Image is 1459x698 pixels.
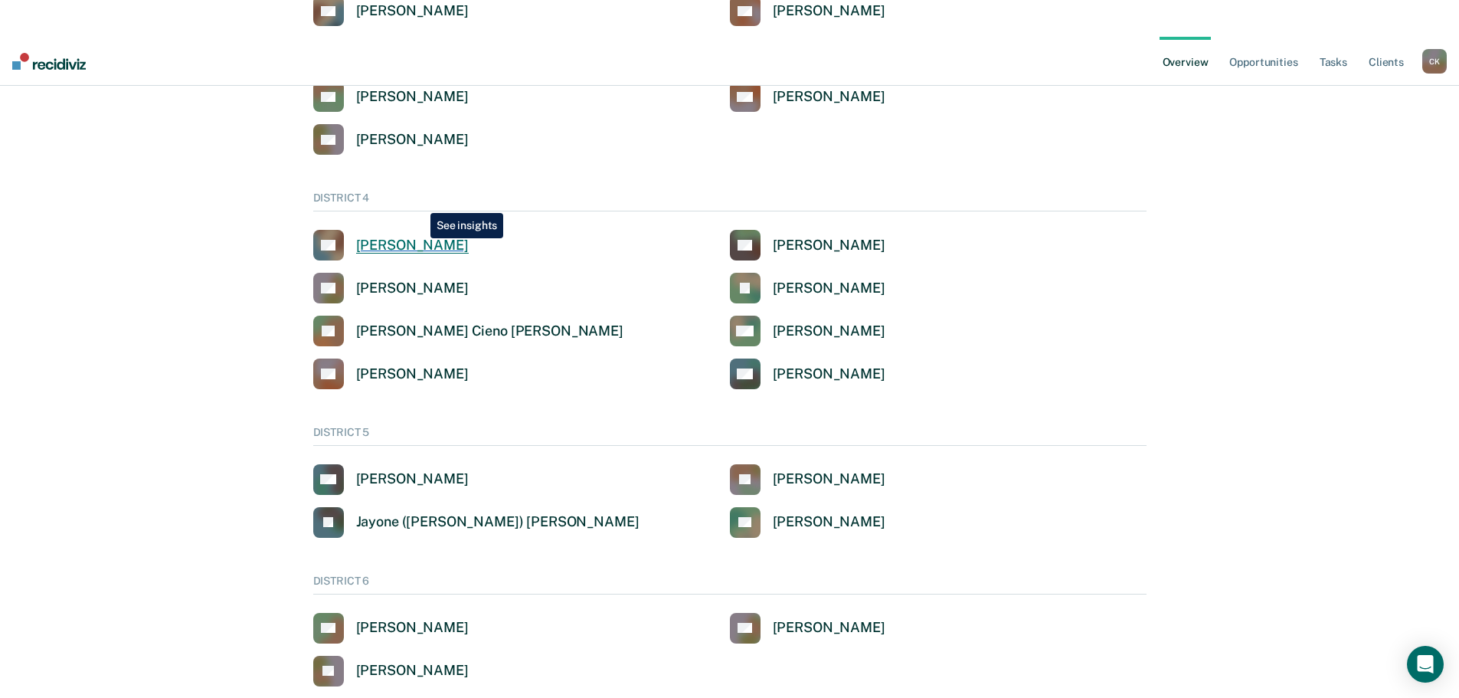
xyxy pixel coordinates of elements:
div: [PERSON_NAME] [356,470,469,488]
a: [PERSON_NAME] [313,230,469,261]
a: Opportunities [1226,37,1300,86]
a: [PERSON_NAME] [730,81,885,112]
div: [PERSON_NAME] [773,2,885,20]
div: C K [1422,49,1447,74]
a: [PERSON_NAME] [730,359,885,389]
div: [PERSON_NAME] [773,619,885,637]
div: [PERSON_NAME] [356,88,469,106]
div: [PERSON_NAME] [356,237,469,254]
a: [PERSON_NAME] [313,464,469,495]
a: [PERSON_NAME] [730,613,885,644]
div: DISTRICT 5 [313,426,1147,446]
div: [PERSON_NAME] [773,470,885,488]
a: [PERSON_NAME] [730,464,885,495]
a: Clients [1366,37,1407,86]
div: [PERSON_NAME] [773,280,885,297]
div: [PERSON_NAME] [773,237,885,254]
div: DISTRICT 6 [313,575,1147,595]
img: Recidiviz [12,53,86,70]
div: [PERSON_NAME] [356,131,469,149]
div: [PERSON_NAME] [773,365,885,383]
a: [PERSON_NAME] Cieno [PERSON_NAME] [313,316,623,346]
a: [PERSON_NAME] [313,273,469,303]
a: [PERSON_NAME] [730,230,885,261]
a: Overview [1160,37,1212,86]
a: [PERSON_NAME] [313,613,469,644]
div: [PERSON_NAME] [773,323,885,340]
div: Jayone ([PERSON_NAME]) [PERSON_NAME] [356,513,640,531]
div: [PERSON_NAME] [356,2,469,20]
a: [PERSON_NAME] [730,273,885,303]
a: [PERSON_NAME] [313,656,469,687]
div: [PERSON_NAME] [773,513,885,531]
div: Open Intercom Messenger [1407,646,1444,683]
div: [PERSON_NAME] [356,280,469,297]
a: [PERSON_NAME] [313,359,469,389]
button: CK [1422,49,1447,74]
div: [PERSON_NAME] [356,365,469,383]
a: [PERSON_NAME] [313,124,469,155]
div: DISTRICT 4 [313,192,1147,211]
div: [PERSON_NAME] [356,619,469,637]
div: [PERSON_NAME] [356,662,469,680]
a: [PERSON_NAME] [313,81,469,112]
a: Tasks [1317,37,1350,86]
a: Jayone ([PERSON_NAME]) [PERSON_NAME] [313,507,640,538]
a: [PERSON_NAME] [730,316,885,346]
div: [PERSON_NAME] Cieno [PERSON_NAME] [356,323,623,340]
a: [PERSON_NAME] [730,507,885,538]
div: [PERSON_NAME] [773,88,885,106]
